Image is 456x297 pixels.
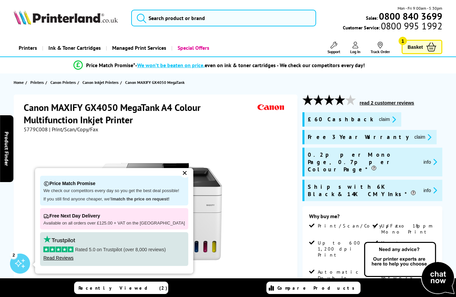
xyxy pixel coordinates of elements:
span: Print/Scan/Copy/Fax [318,223,404,229]
a: Printerland Logo [14,10,123,26]
a: Recently Viewed (2) [74,282,168,294]
span: Product Finder [3,131,10,166]
a: 0800 840 3699 [378,13,442,19]
a: Canon Printers [50,79,77,86]
input: Search product or brand [131,10,316,26]
a: Canon Inkjet Printers [82,79,120,86]
img: Canon MAXIFY GX4050 MegaTank [91,146,222,277]
span: Basket [408,42,423,51]
span: Ships with 6K Black & 14K CMY Inks* [308,183,418,198]
span: Canon MAXIFY GX4050 MegaTank [125,79,185,86]
span: 0800 995 1992 [380,23,442,29]
span: Mon - Fri 9:00am - 5:30pm [398,5,442,11]
div: ✕ [180,168,190,178]
button: promo-description [412,133,433,141]
a: Printers [14,39,42,56]
div: - even on ink & toner cartridges - We check our competitors every day! [135,62,365,68]
span: Compare Products [277,285,358,291]
a: Printers [30,79,45,86]
button: promo-description [421,186,439,194]
span: | Print/Scan/Copy/Fax [49,126,98,133]
span: Printers [30,79,44,86]
span: Price Match Promise* [86,62,135,68]
span: Sales: [366,15,378,21]
li: modal_Promise [3,59,435,71]
span: 5779C008 [24,126,48,133]
span: Canon Inkjet Printers [82,79,119,86]
p: We check our competitors every day so you get the best deal possible! [43,188,185,194]
a: Home [14,79,25,86]
a: Log In [350,42,361,54]
span: Up to 13ppm Colour Print [381,240,435,264]
a: Basket 1 [402,40,442,54]
span: Canon Printers [50,79,76,86]
span: 1 [399,37,407,45]
span: Automatic Double Sided Printing [318,269,371,293]
span: 0.2p per Mono Page, 0.7p per Colour Page* [308,151,418,173]
span: Home [14,79,24,86]
span: Log In [350,49,361,54]
p: If you still find anyone cheaper, we'll [43,196,185,202]
span: Up to 18ppm Mono Print [381,223,435,235]
img: Printerland Logo [14,10,118,25]
img: trustpilot rating [43,236,75,243]
div: Why buy me? [309,213,436,223]
a: Support [327,42,340,54]
button: promo-description [421,158,439,166]
img: Canon [256,101,286,114]
b: 0800 840 3699 [379,10,442,22]
span: Up to 600 x 1,200 dpi Print [318,240,371,258]
span: Free 3 Year Warranty [308,133,409,141]
span: Recently Viewed (2) [78,285,168,291]
p: Rated 5.0 on Trustpilot (over 8,000 reviews) [43,247,185,253]
span: £60 Cashback [308,116,374,123]
h1: Canon MAXIFY GX4050 MegaTank A4 Colour Multifunction Inkjet Printer [24,101,256,126]
img: stars-5.svg [43,247,73,252]
span: Customer Service: [343,23,442,31]
a: Track Order [371,42,390,54]
a: Managed Print Services [106,39,171,56]
a: Special Offers [171,39,214,56]
p: Available on all orders over £125.00 + VAT on the [GEOGRAPHIC_DATA] [43,220,185,226]
p: Free Next Day Delivery [43,211,185,220]
div: 2 [10,251,17,259]
a: Canon MAXIFY GX4050 MegaTank [125,79,186,86]
img: Open Live Chat window [363,241,456,296]
a: Compare Products [266,282,361,294]
button: read 2 customer reviews [358,100,416,106]
strong: match the price on request! [112,196,169,201]
button: promo-description [377,116,398,123]
p: Price Match Promise [43,179,185,188]
span: Ink & Toner Cartridges [48,39,101,56]
a: Read Reviews [43,255,73,261]
a: Ink & Toner Cartridges [42,39,106,56]
span: Support [327,49,340,54]
span: We won’t be beaten on price, [137,62,205,68]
